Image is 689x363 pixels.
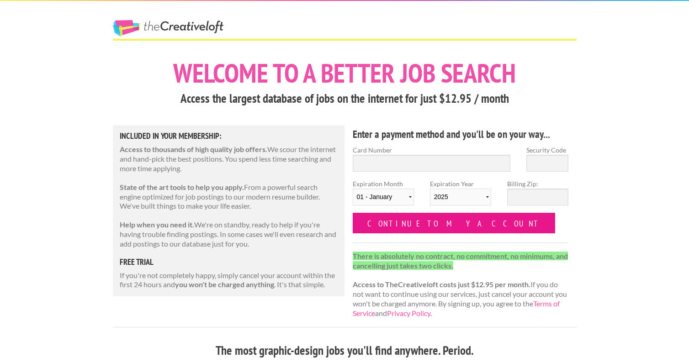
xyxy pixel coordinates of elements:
[353,299,560,317] a: Terms of Service
[507,179,568,189] label: Billing Zip:
[353,280,530,289] strong: Access to TheCreativeloft costs just $12.95 per month.
[120,271,338,290] p: If you're not completely happy, simply cancel your account within the first 24 hours and . It's t...
[113,342,577,359] h3: The most graphic-design jobs you'll find anywhere. Period.
[120,220,194,229] strong: Help when you need it.
[120,183,244,191] strong: State of the art tools to help you apply.
[113,90,577,107] h3: Access the largest database of jobs on the internet for just $12.95 / month
[353,145,511,155] label: Card Number
[353,127,569,142] h4: Enter a payment method and you'll be on your way...
[387,309,430,317] a: Privacy Policy
[353,189,414,205] select: Expiration Month
[353,213,556,233] input: Continue to my account
[120,220,338,248] p: We're on standby, ready to help if you're having trouble finding postings. In some cases we'll ev...
[113,20,223,37] a: The Creative Loft
[526,145,568,155] label: Security Code
[353,179,414,213] label: Expiration Month
[353,252,569,318] p: If you do not want to continue using our services, just cancel your account you won't be charged ...
[120,145,267,153] strong: Access to thousands of high quality job offers.
[120,258,338,266] h5: free trial
[353,252,568,270] strong: There is absolutely no contract, no commitment, no minimums, and cancelling just takes two clicks.
[120,145,338,173] p: We scour the internet and hand-pick the best positions. You spend less time searching and more ti...
[430,189,491,205] select: Expiration Year
[113,60,577,86] h1: Welcome to a better job search
[175,280,274,289] strong: you won't be charged anything
[120,183,338,211] p: From a powerful search engine optimized for job postings to our modern resume builder. We've buil...
[120,132,338,140] h5: Included in Your Membership:
[430,179,491,213] label: Expiration Year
